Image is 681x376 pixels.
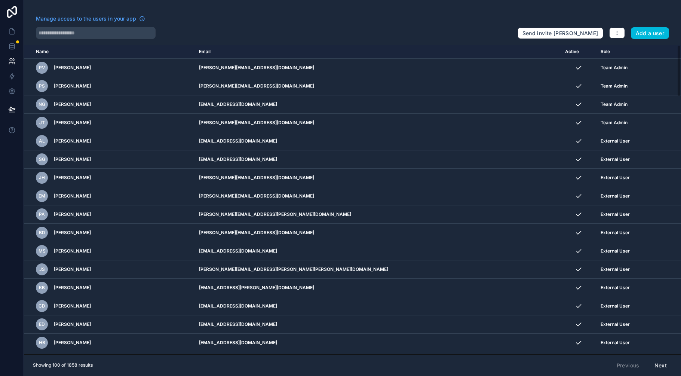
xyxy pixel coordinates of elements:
[194,150,561,169] td: [EMAIL_ADDRESS][DOMAIN_NAME]
[601,65,628,71] span: Team Admin
[36,15,145,22] a: Manage access to the users in your app
[194,169,561,187] td: [PERSON_NAME][EMAIL_ADDRESS][DOMAIN_NAME]
[54,340,91,346] span: [PERSON_NAME]
[601,138,630,144] span: External User
[54,65,91,71] span: [PERSON_NAME]
[194,352,561,370] td: [EMAIL_ADDRESS][DOMAIN_NAME]
[54,138,91,144] span: [PERSON_NAME]
[601,321,630,327] span: External User
[39,285,45,291] span: KB
[39,175,45,181] span: JH
[54,303,91,309] span: [PERSON_NAME]
[39,211,45,217] span: PA
[39,340,45,346] span: HB
[194,224,561,242] td: [PERSON_NAME][EMAIL_ADDRESS][DOMAIN_NAME]
[601,83,628,89] span: Team Admin
[39,230,45,236] span: BD
[39,83,45,89] span: PS
[601,193,630,199] span: External User
[194,334,561,352] td: [EMAIL_ADDRESS][DOMAIN_NAME]
[24,45,194,59] th: Name
[54,266,91,272] span: [PERSON_NAME]
[194,114,561,132] td: [PERSON_NAME][EMAIL_ADDRESS][DOMAIN_NAME]
[39,321,45,327] span: ED
[194,95,561,114] td: [EMAIL_ADDRESS][DOMAIN_NAME]
[601,248,630,254] span: External User
[54,101,91,107] span: [PERSON_NAME]
[561,45,596,59] th: Active
[39,120,45,126] span: JT
[54,211,91,217] span: [PERSON_NAME]
[54,321,91,327] span: [PERSON_NAME]
[39,138,45,144] span: AL
[54,120,91,126] span: [PERSON_NAME]
[601,285,630,291] span: External User
[39,248,46,254] span: MS
[39,156,45,162] span: SG
[601,303,630,309] span: External User
[194,242,561,260] td: [EMAIL_ADDRESS][DOMAIN_NAME]
[194,132,561,150] td: [EMAIL_ADDRESS][DOMAIN_NAME]
[54,285,91,291] span: [PERSON_NAME]
[194,279,561,297] td: [EMAIL_ADDRESS][PERSON_NAME][DOMAIN_NAME]
[194,77,561,95] td: [PERSON_NAME][EMAIL_ADDRESS][DOMAIN_NAME]
[194,59,561,77] td: [PERSON_NAME][EMAIL_ADDRESS][DOMAIN_NAME]
[36,15,136,22] span: Manage access to the users in your app
[194,45,561,59] th: Email
[194,187,561,205] td: [PERSON_NAME][EMAIL_ADDRESS][DOMAIN_NAME]
[54,193,91,199] span: [PERSON_NAME]
[39,266,45,272] span: JS
[39,101,45,107] span: NG
[54,248,91,254] span: [PERSON_NAME]
[39,193,45,199] span: EM
[194,297,561,315] td: [EMAIL_ADDRESS][DOMAIN_NAME]
[596,45,656,59] th: Role
[39,303,45,309] span: CD
[54,175,91,181] span: [PERSON_NAME]
[54,230,91,236] span: [PERSON_NAME]
[601,340,630,346] span: External User
[194,205,561,224] td: [PERSON_NAME][EMAIL_ADDRESS][PERSON_NAME][DOMAIN_NAME]
[518,27,603,39] button: Send invite [PERSON_NAME]
[54,156,91,162] span: [PERSON_NAME]
[631,27,669,39] button: Add a user
[194,260,561,279] td: [PERSON_NAME][EMAIL_ADDRESS][PERSON_NAME][PERSON_NAME][DOMAIN_NAME]
[54,83,91,89] span: [PERSON_NAME]
[601,101,628,107] span: Team Admin
[601,211,630,217] span: External User
[649,359,672,372] button: Next
[194,315,561,334] td: [EMAIL_ADDRESS][DOMAIN_NAME]
[601,266,630,272] span: External User
[33,362,93,368] span: Showing 100 of 1858 results
[601,175,630,181] span: External User
[601,120,628,126] span: Team Admin
[24,45,681,354] div: scrollable content
[601,156,630,162] span: External User
[39,65,45,71] span: PV
[601,230,630,236] span: External User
